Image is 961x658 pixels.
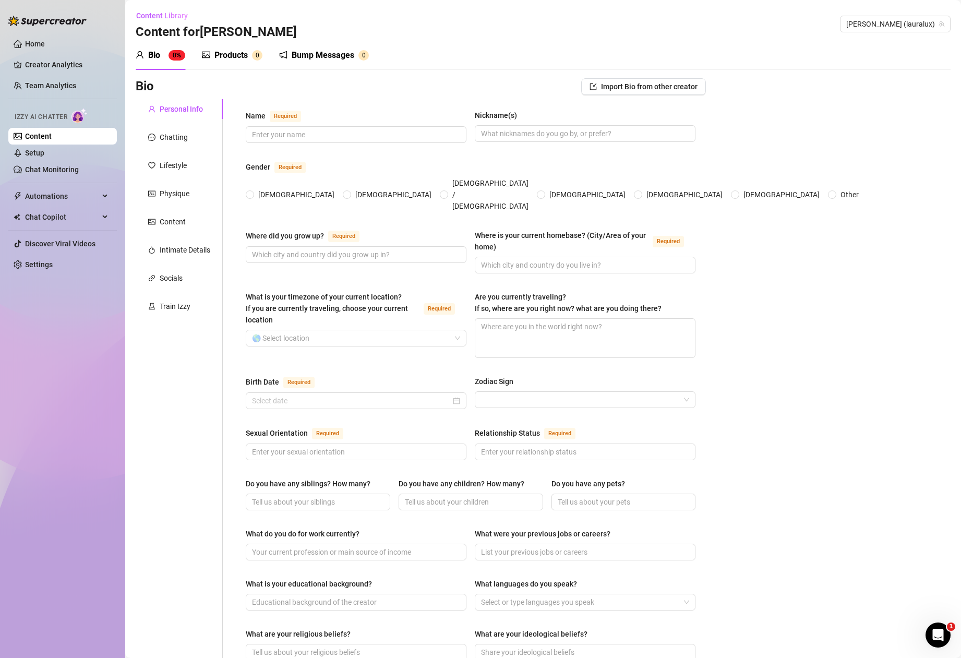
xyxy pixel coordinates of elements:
label: What are your religious beliefs? [246,628,358,640]
label: What do you do for work currently? [246,528,367,540]
label: Where did you grow up? [246,230,371,242]
span: Required [544,428,575,439]
input: Birth Date [252,395,451,406]
input: Do you have any siblings? How many? [252,496,382,508]
span: Chat Copilot [25,209,99,225]
div: Relationship Status [475,427,540,439]
span: Required [270,111,301,122]
span: Import Bio from other creator [601,82,698,91]
span: [DEMOGRAPHIC_DATA] / [DEMOGRAPHIC_DATA] [448,177,533,212]
label: Zodiac Sign [475,376,521,387]
img: Chat Copilot [14,213,20,221]
div: Where is your current homebase? (City/Area of your home) [475,230,648,253]
label: Gender [246,161,317,173]
a: Home [25,40,45,48]
div: Birth Date [246,376,279,388]
label: Do you have any children? How many? [399,478,532,489]
span: Automations [25,188,99,205]
span: Required [283,377,315,388]
input: Do you have any children? How many? [405,496,535,508]
input: What are your ideological beliefs? [481,647,687,658]
input: What is your educational background? [252,596,458,608]
label: What is your educational background? [246,578,379,590]
div: What are your ideological beliefs? [475,628,587,640]
label: Name [246,110,313,122]
div: Do you have any pets? [551,478,625,489]
label: What languages do you speak? [475,578,584,590]
input: What languages do you speak? [481,596,483,608]
span: Content Library [136,11,188,20]
div: What languages do you speak? [475,578,577,590]
span: [DEMOGRAPHIC_DATA] [642,189,727,200]
div: Chatting [160,131,188,143]
input: Name [252,129,458,140]
span: heart [148,162,155,169]
span: user [148,105,155,113]
input: What were your previous jobs or careers? [481,546,687,558]
div: Where did you grow up? [246,230,324,242]
div: Products [214,49,248,62]
span: What is your timezone of your current location? If you are currently traveling, choose your curre... [246,293,408,324]
span: [DEMOGRAPHIC_DATA] [545,189,630,200]
button: Content Library [136,7,196,24]
span: notification [279,51,287,59]
span: Required [653,236,684,247]
label: Sexual Orientation [246,427,355,439]
div: Do you have any children? How many? [399,478,524,489]
div: What are your religious beliefs? [246,628,351,640]
div: Gender [246,161,270,173]
span: Required [274,162,306,173]
span: thunderbolt [14,192,22,200]
input: Do you have any pets? [558,496,688,508]
div: Do you have any siblings? How many? [246,478,370,489]
a: Content [25,132,52,140]
span: experiment [148,303,155,310]
label: What are your ideological beliefs? [475,628,595,640]
h3: Bio [136,78,154,95]
a: Team Analytics [25,81,76,90]
span: link [148,274,155,282]
span: import [590,83,597,90]
h3: Content for [PERSON_NAME] [136,24,297,41]
input: Where did you grow up? [252,249,458,260]
div: Name [246,110,266,122]
input: Sexual Orientation [252,446,458,458]
input: Nickname(s) [481,128,687,139]
label: Relationship Status [475,427,587,439]
div: Content [160,216,186,228]
label: What were your previous jobs or careers? [475,528,618,540]
div: What is your educational background? [246,578,372,590]
input: Relationship Status [481,446,687,458]
label: Where is your current homebase? (City/Area of your home) [475,230,695,253]
div: Train Izzy [160,301,190,312]
span: fire [148,246,155,254]
div: Zodiac Sign [475,376,513,387]
img: AI Chatter [71,108,88,123]
div: Bio [148,49,160,62]
span: [DEMOGRAPHIC_DATA] [739,189,824,200]
div: Socials [160,272,183,284]
label: Nickname(s) [475,110,524,121]
span: message [148,134,155,141]
a: Discover Viral Videos [25,240,95,248]
label: Birth Date [246,376,326,388]
a: Settings [25,260,53,269]
span: [DEMOGRAPHIC_DATA] [254,189,339,200]
span: idcard [148,190,155,197]
button: Import Bio from other creator [581,78,706,95]
iframe: Intercom live chat [926,623,951,648]
div: Nickname(s) [475,110,517,121]
input: Where is your current homebase? (City/Area of your home) [481,259,687,271]
span: 1 [947,623,955,631]
sup: 0 [252,50,262,61]
span: Required [328,231,359,242]
div: Lifestyle [160,160,187,171]
div: Intimate Details [160,244,210,256]
span: team [939,21,945,27]
a: Creator Analytics [25,56,109,73]
div: Personal Info [160,103,203,115]
div: What do you do for work currently? [246,528,359,540]
span: Other [836,189,863,200]
div: Bump Messages [292,49,354,62]
span: [DEMOGRAPHIC_DATA] [351,189,436,200]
